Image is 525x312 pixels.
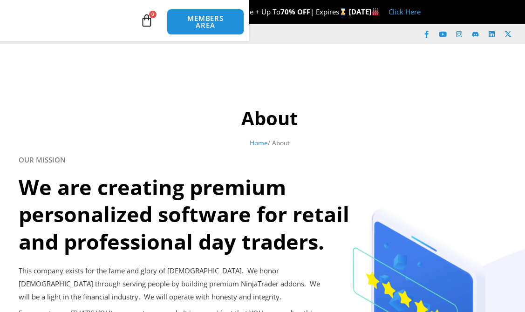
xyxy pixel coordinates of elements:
[19,156,506,164] h6: OUR MISSION
[19,265,320,304] p: This company exists for the fame and glory of [DEMOGRAPHIC_DATA]. We honor [DEMOGRAPHIC_DATA] thr...
[126,7,167,34] a: 0
[14,137,525,149] nav: Breadcrumb
[340,8,347,15] img: ⌛
[27,4,128,37] img: LogoAI | Affordable Indicators – NinjaTrader
[349,7,379,16] strong: [DATE]
[372,8,379,15] img: 🏭
[280,7,310,16] strong: 70% OFF
[14,105,525,131] h1: About
[149,11,157,18] span: 0
[389,7,421,16] a: Click Here
[177,15,234,29] span: MEMBERS AREA
[19,174,367,256] h2: We are creating premium personalized software for retail and professional day traders.
[167,9,244,35] a: MEMBERS AREA
[250,138,268,147] a: Home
